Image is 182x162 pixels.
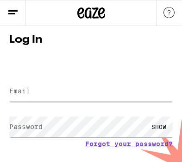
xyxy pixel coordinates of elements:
[9,123,43,130] label: Password
[145,117,173,137] div: SHOW
[6,7,76,16] span: Hi. Need any help?
[9,81,173,102] input: Email
[85,140,173,148] a: Forgot your password?
[9,34,173,45] h1: Log In
[9,87,30,95] label: Email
